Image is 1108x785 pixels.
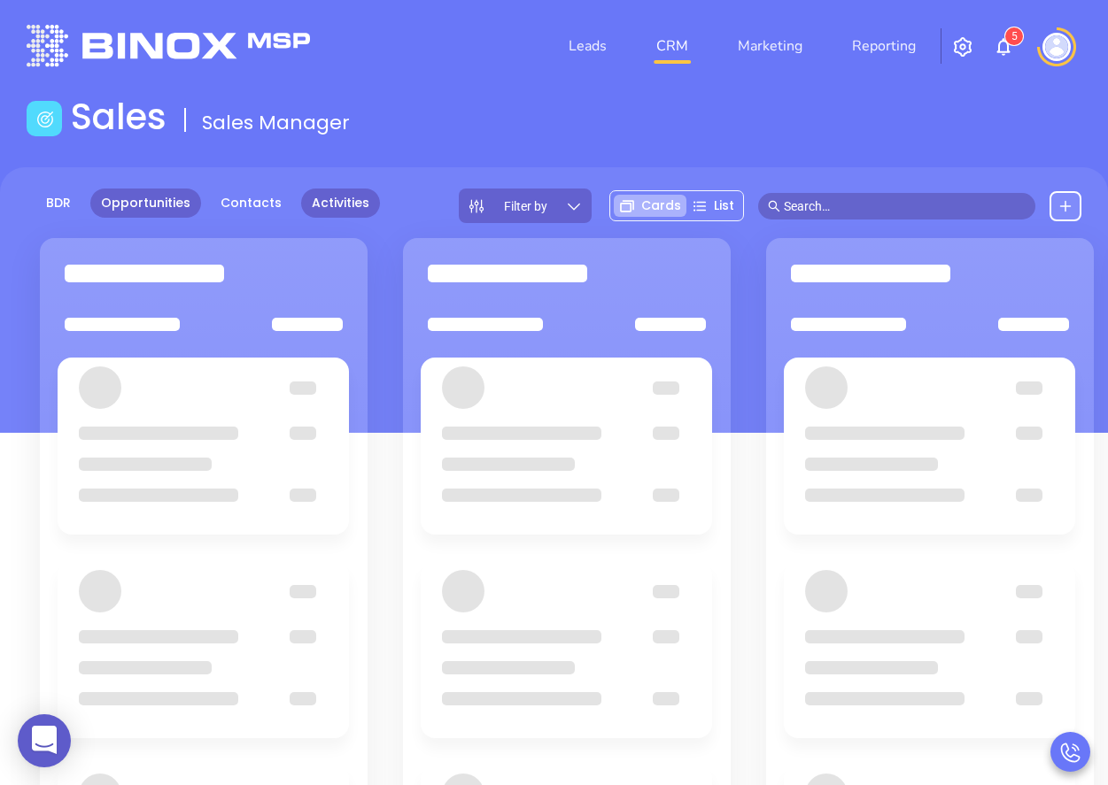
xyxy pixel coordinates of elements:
img: iconSetting [952,36,973,58]
span: search [768,200,780,212]
span: 5 [1011,30,1018,42]
a: Contacts [210,189,292,218]
a: Reporting [845,28,923,64]
img: logo [27,25,310,66]
input: Search… [784,196,1026,216]
a: Leads [562,28,614,64]
img: iconNotification [993,36,1014,58]
div: Cards [614,195,686,217]
h1: Sales [71,96,167,138]
div: List [686,195,740,217]
a: Activities [301,189,380,218]
a: Opportunities [90,189,201,218]
img: user [1042,33,1071,61]
a: CRM [649,28,695,64]
a: BDR [35,189,81,218]
a: Marketing [731,28,810,64]
sup: 5 [1005,27,1023,45]
span: Filter by [504,200,547,212]
span: Sales Manager [202,109,350,136]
